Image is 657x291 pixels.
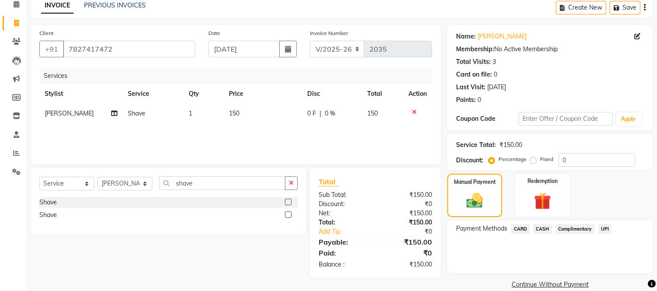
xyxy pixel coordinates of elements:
span: Total [319,177,339,186]
div: ₹150.00 [376,209,439,218]
div: Services [40,68,439,84]
div: Service Total: [456,140,496,150]
div: ₹0 [376,200,439,209]
label: Fixed [540,155,553,163]
div: ₹150.00 [376,260,439,269]
th: Disc [302,84,362,104]
button: Save [610,1,640,14]
span: [PERSON_NAME] [45,109,94,117]
a: Add Tip [312,227,386,236]
span: CARD [511,224,530,234]
span: 1 [189,109,192,117]
th: Qty [183,84,224,104]
label: Date [208,29,220,37]
label: Redemption [527,177,558,185]
label: Percentage [499,155,527,163]
div: Coupon Code [456,114,519,123]
div: Total: [312,218,376,227]
div: ₹0 [386,227,439,236]
div: Card on file: [456,70,492,79]
div: 3 [492,57,496,67]
input: Enter Offer / Coupon Code [519,112,612,126]
label: Invoice Number [310,29,348,37]
button: Create New [556,1,606,14]
div: Last Visit: [456,83,485,92]
img: _gift.svg [529,190,556,212]
input: Search by Name/Mobile/Email/Code [63,41,195,57]
span: Payment Methods [456,224,507,233]
span: 150 [368,109,378,117]
th: Action [403,84,432,104]
div: ₹150.00 [376,237,439,247]
span: | [320,109,321,118]
span: UPI [598,224,612,234]
div: Paid: [312,248,376,258]
div: Shave [39,210,57,220]
label: Client [39,29,53,37]
div: Shave [39,198,57,207]
div: Discount: [312,200,376,209]
div: ₹150.00 [376,190,439,200]
th: Stylist [39,84,123,104]
th: Price [224,84,302,104]
div: ₹150.00 [376,218,439,227]
div: Net: [312,209,376,218]
div: Membership: [456,45,494,54]
label: Manual Payment [454,178,496,186]
a: [PERSON_NAME] [478,32,527,41]
div: 0 [478,95,481,105]
div: ₹0 [376,248,439,258]
div: Total Visits: [456,57,491,67]
span: CASH [533,224,552,234]
input: Search or Scan [159,176,285,190]
img: _cash.svg [461,191,488,210]
button: Apply [616,112,641,126]
th: Total [362,84,404,104]
th: Service [123,84,184,104]
span: Complimentary [555,224,595,234]
div: ₹150.00 [499,140,522,150]
div: Payable: [312,237,376,247]
button: +91 [39,41,64,57]
div: No Active Membership [456,45,644,54]
div: 0 [494,70,497,79]
a: PREVIOUS INVOICES [84,1,146,9]
a: Continue Without Payment [449,280,651,289]
div: Name: [456,32,476,41]
div: Balance : [312,260,376,269]
div: Discount: [456,156,483,165]
span: Shave [128,109,146,117]
div: [DATE] [487,83,506,92]
span: 0 % [325,109,335,118]
span: 150 [229,109,239,117]
div: Points: [456,95,476,105]
span: 0 F [307,109,316,118]
div: Sub Total: [312,190,376,200]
